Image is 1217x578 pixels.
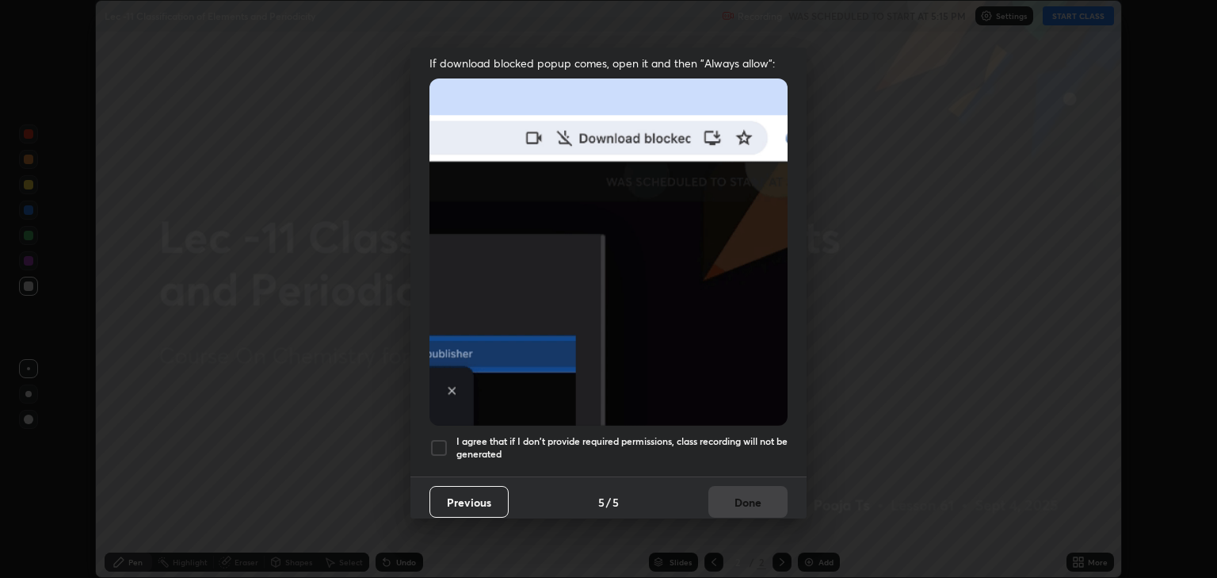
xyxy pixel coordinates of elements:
[612,494,619,511] h4: 5
[429,486,509,518] button: Previous
[606,494,611,511] h4: /
[456,435,788,460] h5: I agree that if I don't provide required permissions, class recording will not be generated
[598,494,605,511] h4: 5
[429,78,788,425] img: downloads-permission-blocked.gif
[429,56,788,71] span: If download blocked popup comes, open it and then "Always allow":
